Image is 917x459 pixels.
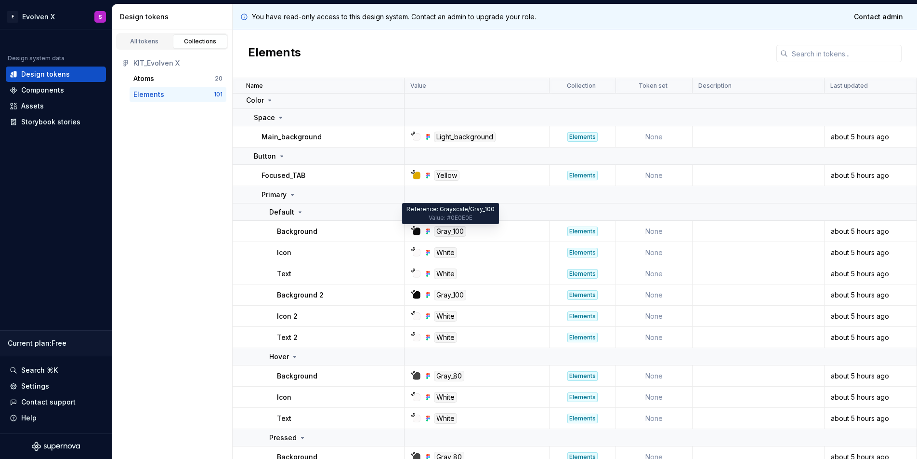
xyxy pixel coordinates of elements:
div: about 5 hours ago [825,414,916,423]
p: Focused_TAB [262,171,305,180]
div: 20 [215,75,223,82]
div: Assets [21,101,44,111]
p: Value [410,82,426,90]
td: None [616,221,693,242]
div: KIT_Evolven X [133,58,223,68]
p: Icon [277,248,291,257]
p: Collection [567,82,596,90]
div: White [434,269,457,279]
div: Components [21,85,64,95]
input: Search in tokens... [788,45,902,62]
div: about 5 hours ago [825,269,916,279]
div: Evolven X [22,12,55,22]
p: Hover [269,352,289,362]
a: Contact admin [848,8,909,26]
p: Text [277,269,291,279]
td: None [616,306,693,327]
td: None [616,327,693,348]
div: White [434,413,457,424]
p: Icon 2 [277,311,298,321]
div: about 5 hours ago [825,371,916,381]
div: White [434,332,457,343]
div: Search ⌘K [21,365,58,375]
div: Value: #0E0E0E [406,214,495,222]
td: None [616,365,693,387]
div: Elements [567,414,598,423]
td: None [616,165,693,186]
p: Space [254,113,275,122]
p: Name [246,82,263,90]
p: Background [277,227,317,236]
div: Elements [567,269,598,279]
td: None [616,263,693,284]
div: Elements [567,371,598,381]
div: Design system data [8,54,65,62]
div: 101 [214,91,223,98]
p: Last updated [830,82,868,90]
td: None [616,126,693,148]
p: Background [277,371,317,381]
div: E [7,11,18,23]
div: Elements [567,333,598,342]
div: S [99,13,102,21]
div: White [434,392,457,403]
p: Main_background [262,132,322,142]
div: All tokens [120,38,169,45]
div: about 5 hours ago [825,333,916,342]
div: White [434,311,457,322]
div: about 5 hours ago [825,311,916,321]
div: Elements [567,392,598,402]
p: You have read-only access to this design system. Contact an admin to upgrade your role. [252,12,536,22]
div: Light_background [434,132,496,142]
p: Primary [262,190,287,200]
div: Elements [567,132,598,142]
a: Design tokens [6,67,106,82]
div: White [434,247,457,258]
p: Background 2 [277,290,324,300]
p: Color [246,95,264,105]
div: Settings [21,381,49,391]
p: Token set [639,82,668,90]
div: Elements [567,290,598,300]
button: EEvolven XS [2,6,110,27]
svg: Supernova Logo [32,442,80,451]
div: Elements [567,311,598,321]
button: Search ⌘K [6,363,106,378]
div: Elements [133,90,164,99]
a: Components [6,82,106,98]
div: Current plan : Free [8,338,104,348]
div: Elements [567,171,598,180]
a: Storybook stories [6,114,106,130]
td: None [616,387,693,408]
td: None [616,242,693,263]
p: Description [698,82,732,90]
div: Reference: Grayscale/Gray_100 [402,203,499,224]
p: Text [277,414,291,423]
div: Yellow [434,170,459,181]
div: Design tokens [120,12,228,22]
div: Gray_100 [434,290,466,300]
div: Design tokens [21,69,70,79]
h2: Elements [248,45,301,62]
a: Assets [6,98,106,114]
a: Settings [6,378,106,394]
div: about 5 hours ago [825,290,916,300]
div: about 5 hours ago [825,171,916,180]
div: about 5 hours ago [825,132,916,142]
div: Collections [176,38,224,45]
button: Elements101 [130,87,226,102]
div: Gray_80 [434,371,464,381]
div: Elements [567,248,598,257]
div: Gray_100 [434,226,466,237]
div: Storybook stories [21,117,80,127]
div: Atoms [133,74,154,83]
button: Help [6,410,106,426]
div: Contact support [21,397,76,407]
p: Button [254,151,276,161]
div: about 5 hours ago [825,227,916,236]
a: Atoms20 [130,71,226,86]
td: None [616,284,693,306]
td: None [616,408,693,429]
